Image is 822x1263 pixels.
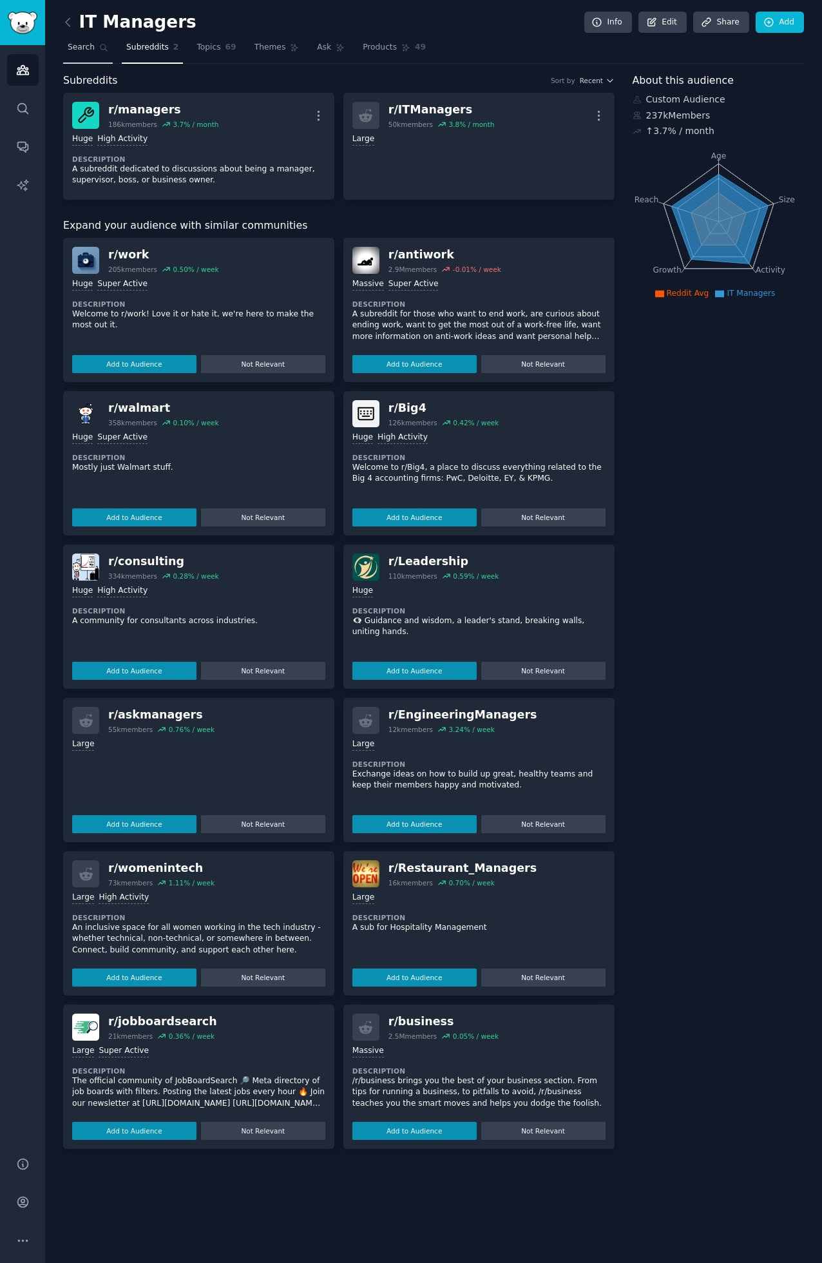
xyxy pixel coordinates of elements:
div: Massive [352,1045,384,1057]
div: Large [72,1045,94,1057]
span: 2 [173,42,179,53]
span: Reddit Avg [667,289,709,298]
a: r/ITManagers50kmembers3.8% / monthLarge [343,93,615,200]
p: The official community of JobBoardSearch 🔎 Meta directory of job boards with filters. Posting the... [72,1075,325,1110]
div: High Activity [378,432,428,444]
div: r/ ITManagers [388,102,495,118]
div: r/ Big4 [388,400,499,416]
dt: Description [352,760,606,769]
div: r/ jobboardsearch [108,1014,217,1030]
div: Large [72,738,94,751]
button: Add to Audience [72,508,196,526]
button: Not Relevant [201,1122,325,1140]
div: Custom Audience [633,93,805,106]
button: Add to Audience [72,662,196,680]
p: /r/business brings you the best of your business section. From tips for running a business, to pi... [352,1075,606,1110]
a: Ask [312,37,349,64]
div: 186k members [108,120,157,129]
tspan: Growth [653,265,681,275]
span: Subreddits [63,73,118,89]
p: A subreddit for those who want to end work, are curious about ending work, want to get the most o... [352,309,606,343]
div: 358k members [108,418,157,427]
img: antiwork [352,247,379,274]
span: 69 [225,42,236,53]
span: 49 [415,42,426,53]
img: Leadership [352,554,379,581]
div: Huge [72,432,93,444]
div: 205k members [108,265,157,274]
dt: Description [352,913,606,922]
button: Add to Audience [352,815,477,833]
a: Info [584,12,632,34]
div: 0.76 % / week [169,725,215,734]
div: High Activity [97,133,148,146]
a: Subreddits2 [122,37,183,64]
dt: Description [72,606,325,615]
dt: Description [72,453,325,462]
a: Add [756,12,804,34]
div: Huge [72,278,93,291]
button: Not Relevant [481,355,606,373]
p: Welcome to r/Big4, a place to discuss everything related to the Big 4 accounting firms: PwC, Delo... [352,462,606,485]
div: r/ Leadership [388,554,499,570]
button: Not Relevant [201,355,325,373]
p: Exchange ideas on how to build up great, healthy teams and keep their members happy and motivated. [352,769,606,791]
a: Topics69 [192,37,240,64]
img: work [72,247,99,274]
button: Add to Audience [72,815,196,833]
button: Not Relevant [481,1122,606,1140]
div: r/ walmart [108,400,219,416]
div: 0.59 % / week [453,572,499,581]
button: Add to Audience [352,969,477,987]
div: 2.5M members [388,1032,437,1041]
p: Welcome to r/work! Love it or hate it, we're here to make the most out it. [72,309,325,331]
tspan: Age [711,151,726,160]
div: 1.11 % / week [169,878,215,887]
h2: IT Managers [63,12,196,33]
span: Products [363,42,397,53]
p: An inclusive space for all women working in the tech industry - whether technical, non-technical,... [72,922,325,956]
div: Massive [352,278,384,291]
dt: Description [352,453,606,462]
div: 110k members [388,572,437,581]
img: GummySearch logo [8,12,37,34]
div: 3.8 % / month [449,120,495,129]
span: Themes [254,42,286,53]
span: About this audience [633,73,734,89]
div: Large [352,133,374,146]
div: 73k members [108,878,153,887]
div: 2.9M members [388,265,437,274]
div: 0.50 % / week [173,265,218,274]
div: ↑ 3.7 % / month [646,124,714,138]
button: Not Relevant [481,662,606,680]
div: 0.36 % / week [169,1032,215,1041]
div: 21k members [108,1032,153,1041]
div: 0.42 % / week [453,418,499,427]
a: Edit [638,12,687,34]
div: Huge [352,432,373,444]
button: Not Relevant [201,508,325,526]
div: Super Active [97,432,148,444]
div: 55k members [108,725,153,734]
tspan: Reach [634,195,658,204]
div: 12k members [388,725,433,734]
div: Large [352,892,374,904]
p: A community for consultants across industries. [72,615,325,627]
dt: Description [72,155,325,164]
div: 16k members [388,878,433,887]
button: Add to Audience [352,662,477,680]
a: Search [63,37,113,64]
dt: Description [72,1066,325,1075]
span: Search [68,42,95,53]
img: Big4 [352,400,379,427]
button: Not Relevant [481,815,606,833]
div: r/ askmanagers [108,707,215,723]
div: r/ work [108,247,219,263]
div: Super Active [97,278,148,291]
img: managers [72,102,99,129]
button: Not Relevant [481,508,606,526]
span: Subreddits [126,42,169,53]
button: Not Relevant [201,662,325,680]
button: Add to Audience [352,1122,477,1140]
p: A sub for Hospitality Management [352,922,606,934]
